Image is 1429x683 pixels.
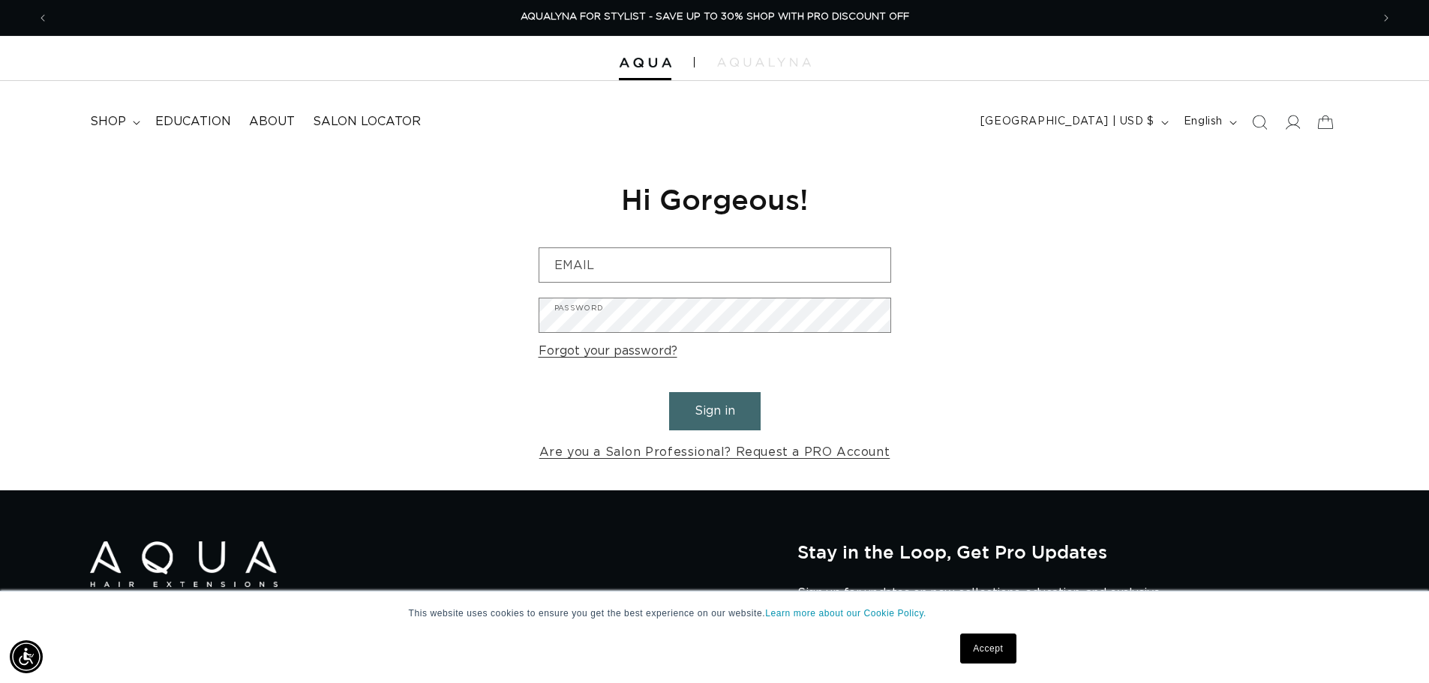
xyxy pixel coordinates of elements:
[669,392,761,430] button: Sign in
[313,114,421,130] span: Salon Locator
[980,114,1154,130] span: [GEOGRAPHIC_DATA] | USD $
[1243,106,1276,139] summary: Search
[539,181,891,217] h1: Hi Gorgeous!
[1370,4,1403,32] button: Next announcement
[155,114,231,130] span: Education
[146,105,240,139] a: Education
[409,607,1021,620] p: This website uses cookies to ensure you get the best experience on our website.
[797,586,1172,615] p: Sign up for updates on new collections, education, and exclusive offers — plus 10% off your first...
[765,608,926,619] a: Learn more about our Cookie Policy.
[539,340,677,362] a: Forgot your password?
[619,58,671,68] img: Aqua Hair Extensions
[1184,114,1223,130] span: English
[1175,108,1243,136] button: English
[81,105,146,139] summary: shop
[539,442,890,463] a: Are you a Salon Professional? Request a PRO Account
[240,105,304,139] a: About
[539,248,890,282] input: Email
[797,541,1339,562] h2: Stay in the Loop, Get Pro Updates
[90,114,126,130] span: shop
[717,58,811,67] img: aqualyna.com
[1229,521,1429,683] iframe: Chat Widget
[26,4,59,32] button: Previous announcement
[90,541,278,587] img: Aqua Hair Extensions
[960,634,1016,664] a: Accept
[304,105,430,139] a: Salon Locator
[521,12,909,22] span: AQUALYNA FOR STYLIST - SAVE UP TO 30% SHOP WITH PRO DISCOUNT OFF
[249,114,295,130] span: About
[10,640,43,673] div: Accessibility Menu
[971,108,1175,136] button: [GEOGRAPHIC_DATA] | USD $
